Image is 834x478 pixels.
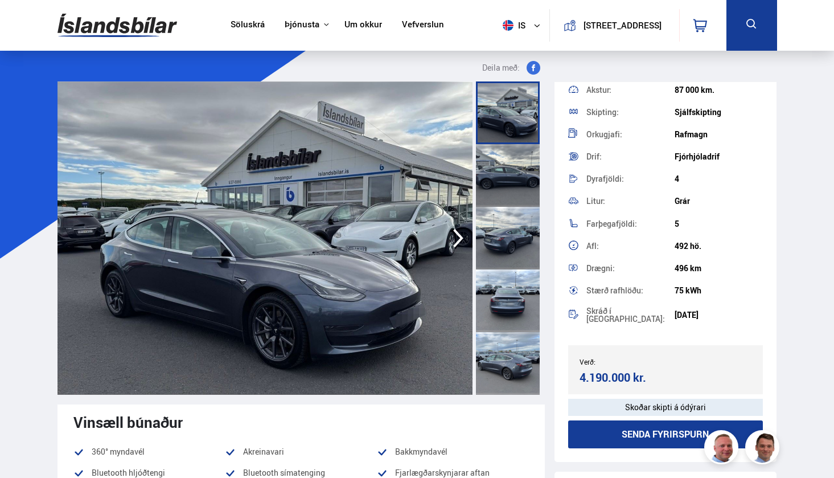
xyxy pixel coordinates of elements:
[498,9,549,42] button: is
[344,19,382,31] a: Um okkur
[675,219,763,228] div: 5
[73,414,529,431] div: Vinsæll búnaður
[498,20,527,31] span: is
[57,7,177,44] img: G0Ugv5HjCgRt.svg
[586,153,675,161] div: Drif:
[402,19,444,31] a: Vefverslun
[586,264,675,272] div: Drægni:
[503,20,513,31] img: svg+xml;base64,PHN2ZyB4bWxucz0iaHR0cDovL3d3dy53My5vcmcvMjAwMC9zdmciIHdpZHRoPSI1MTIiIGhlaWdodD0iNT...
[586,86,675,94] div: Akstur:
[706,432,740,466] img: siFngHWaQ9KaOqBr.png
[73,445,225,459] li: 360° myndavél
[581,21,664,30] button: [STREET_ADDRESS]
[580,358,665,366] div: Verð:
[568,399,763,416] div: Skoðar skipti á ódýrari
[586,175,675,183] div: Dyrafjöldi:
[586,220,675,228] div: Farþegafjöldi:
[675,174,763,183] div: 4
[675,264,763,273] div: 496 km
[586,287,675,295] div: Stærð rafhlöðu:
[285,19,319,30] button: Þjónusta
[586,197,675,205] div: Litur:
[675,152,763,161] div: Fjórhjóladrif
[675,130,763,139] div: Rafmagn
[231,19,265,31] a: Söluskrá
[586,307,675,323] div: Skráð í [GEOGRAPHIC_DATA]:
[556,9,672,42] a: [STREET_ADDRESS]
[9,5,43,39] button: Opna LiveChat spjallviðmót
[586,108,675,116] div: Skipting:
[568,420,763,448] button: Senda fyrirspurn
[482,61,520,75] span: Deila með:
[586,130,675,138] div: Orkugjafi:
[675,85,763,95] div: 87 000 km.
[675,286,763,295] div: 75 kWh
[675,108,763,117] div: Sjálfskipting
[478,61,545,75] button: Deila með:
[747,432,781,466] img: FbJEzSuNWCJXmdc-.webp
[675,242,763,251] div: 492 hö.
[675,311,763,320] div: [DATE]
[586,242,675,250] div: Afl:
[57,81,473,395] img: 3618623.jpeg
[675,197,763,206] div: Grár
[377,445,529,459] li: Bakkmyndavél
[580,370,662,385] div: 4.190.000 kr.
[225,445,377,459] li: Akreinavari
